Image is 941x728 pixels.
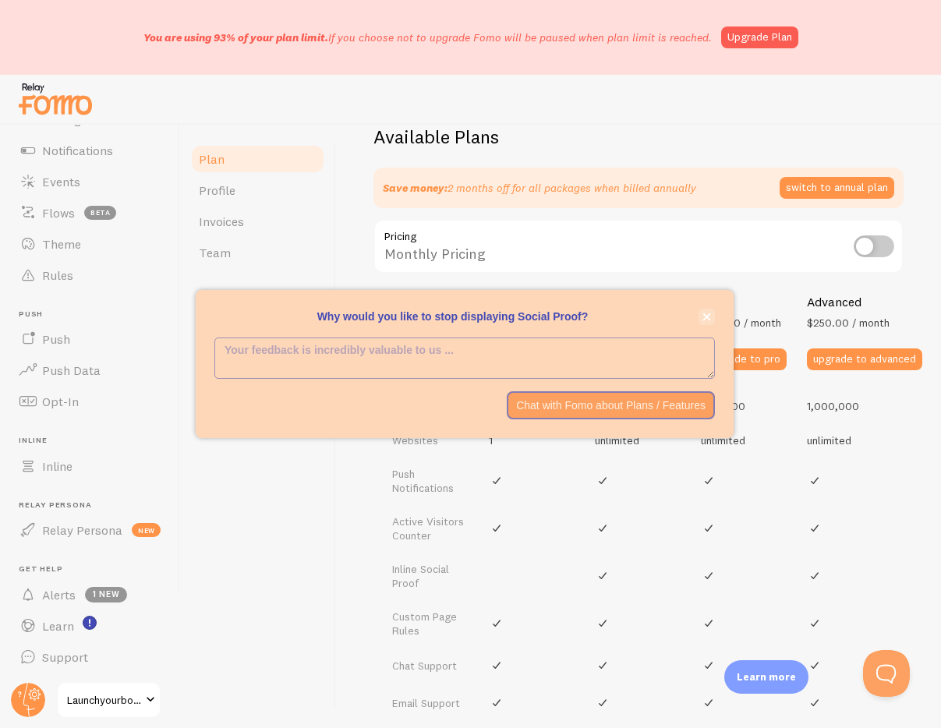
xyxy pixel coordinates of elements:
[724,660,808,694] div: Learn more
[9,135,170,166] a: Notifications
[373,599,479,647] td: Custom Page Rules
[56,681,161,719] a: Launchyourboxwithsarah
[84,206,116,220] span: beta
[42,205,75,221] span: Flows
[373,552,479,599] td: Inline Social Proof
[383,181,448,195] strong: Save money:
[9,260,170,291] a: Rules
[9,228,170,260] a: Theme
[9,514,170,546] a: Relay Persona new
[42,174,80,189] span: Events
[42,618,74,634] span: Learn
[189,237,326,268] a: Team
[42,362,101,378] span: Push Data
[42,143,113,158] span: Notifications
[19,564,170,574] span: Get Help
[9,579,170,610] a: Alerts 1 new
[19,436,170,446] span: Inline
[42,236,81,252] span: Theme
[9,197,170,228] a: Flows beta
[780,177,894,199] button: switch to annual plan
[9,323,170,355] a: Push
[143,30,712,45] p: If you choose not to upgrade Fomo will be paused when plan limit is reached.
[196,290,734,438] div: Why would you like to stop displaying Social Proof?
[383,180,696,196] p: 2 months off for all packages when billed annually
[807,348,922,370] button: upgrade to advanced
[798,423,904,458] td: unlimited
[373,684,479,722] td: Email Support
[199,151,225,167] span: Plan
[42,267,73,283] span: Rules
[9,451,170,482] a: Inline
[215,338,714,378] textarea: <p>Why would you like to stop displaying Social Proof? </p>
[798,389,904,423] td: 1,000,000
[737,670,796,684] p: Learn more
[19,309,170,320] span: Push
[83,616,97,630] svg: <p>Watch New Feature Tutorials!</p>
[863,650,910,697] iframe: Help Scout Beacon - Open
[479,423,585,458] td: 1
[807,316,890,330] span: $250.00 / month
[42,458,73,474] span: Inline
[516,398,706,413] p: Chat with Fomo about Plans / Features
[507,391,715,419] button: Chat with Fomo about Plans / Features
[42,394,79,409] span: Opt-In
[585,423,692,458] td: unlimited
[9,610,170,641] a: Learn
[721,27,798,48] a: Upgrade Plan
[189,206,326,237] a: Invoices
[9,386,170,417] a: Opt-In
[42,522,122,538] span: Relay Persona
[692,389,798,423] td: 300,000
[373,504,479,552] td: Active Visitors Counter
[701,316,781,330] span: $149.00 / month
[67,691,141,709] span: Launchyourboxwithsarah
[692,423,798,458] td: unlimited
[19,500,170,511] span: Relay Persona
[373,457,479,504] td: Push Notifications
[9,355,170,386] a: Push Data
[807,294,861,310] h4: Advanced
[373,219,904,276] div: Monthly Pricing
[42,587,76,603] span: Alerts
[16,79,94,118] img: fomo-relay-logo-orange.svg
[199,182,235,198] span: Profile
[373,647,479,684] td: Chat Support
[189,175,326,206] a: Profile
[199,245,231,260] span: Team
[701,348,787,370] button: upgrade to pro
[9,641,170,673] a: Support
[85,587,127,603] span: 1 new
[373,423,479,458] td: Websites
[9,166,170,197] a: Events
[214,309,715,324] p: Why would you like to stop displaying Social Proof?
[199,214,244,229] span: Invoices
[699,309,715,325] button: close,
[143,30,328,44] span: You are using 93% of your plan limit.
[189,143,326,175] a: Plan
[42,331,70,347] span: Push
[373,125,904,149] h2: Available Plans
[42,649,88,665] span: Support
[132,523,161,537] span: new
